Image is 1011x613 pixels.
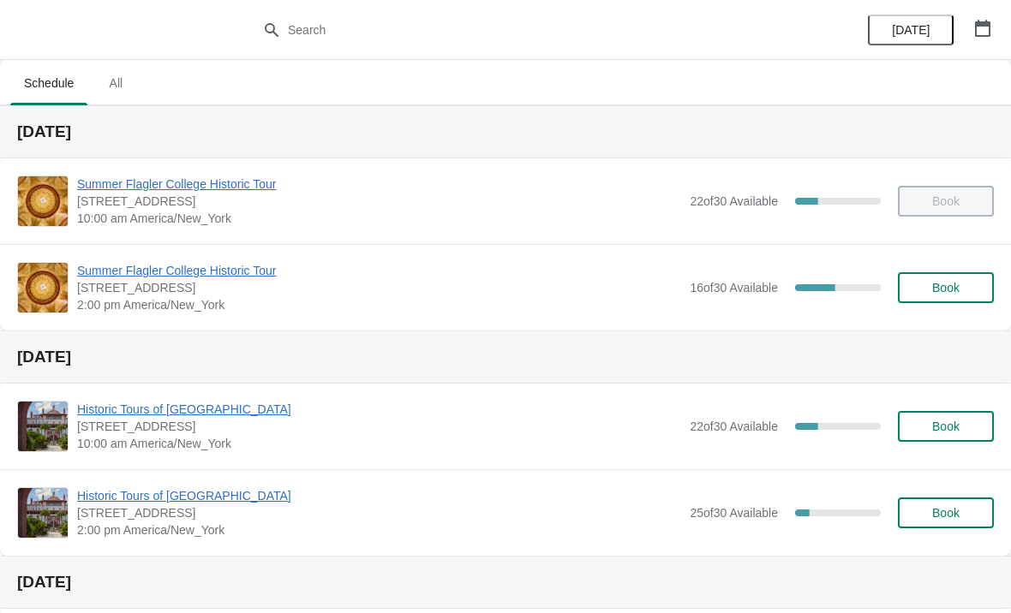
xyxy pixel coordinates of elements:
[77,210,681,227] span: 10:00 am America/New_York
[94,68,137,98] span: All
[18,402,68,451] img: Historic Tours of Flagler College | 74 King Street, St. Augustine, FL, USA | 10:00 am America/New...
[10,68,87,98] span: Schedule
[77,193,681,210] span: [STREET_ADDRESS]
[77,176,681,193] span: Summer Flagler College Historic Tour
[892,23,930,37] span: [DATE]
[898,411,994,442] button: Book
[932,281,960,295] span: Book
[77,401,681,418] span: Historic Tours of [GEOGRAPHIC_DATA]
[77,262,681,279] span: Summer Flagler College Historic Tour
[932,420,960,433] span: Book
[18,176,68,226] img: Summer Flagler College Historic Tour | 74 King Street, St. Augustine, FL, USA | 10:00 am America/...
[932,506,960,520] span: Book
[18,263,68,312] img: Summer Flagler College Historic Tour | 74 King Street, St. Augustine, FL, USA | 2:00 pm America/N...
[17,123,994,140] h2: [DATE]
[77,504,681,521] span: [STREET_ADDRESS]
[77,296,681,313] span: 2:00 pm America/New_York
[690,281,778,295] span: 16 of 30 Available
[898,272,994,303] button: Book
[77,435,681,452] span: 10:00 am America/New_York
[690,506,778,520] span: 25 of 30 Available
[77,487,681,504] span: Historic Tours of [GEOGRAPHIC_DATA]
[898,497,994,528] button: Book
[77,418,681,435] span: [STREET_ADDRESS]
[287,15,758,45] input: Search
[690,420,778,433] span: 22 of 30 Available
[17,348,994,366] h2: [DATE]
[77,521,681,539] span: 2:00 pm America/New_York
[690,194,778,208] span: 22 of 30 Available
[18,488,68,538] img: Historic Tours of Flagler College | 74 King Street, St. Augustine, FL, USA | 2:00 pm America/New_...
[868,15,954,45] button: [DATE]
[17,574,994,591] h2: [DATE]
[77,279,681,296] span: [STREET_ADDRESS]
